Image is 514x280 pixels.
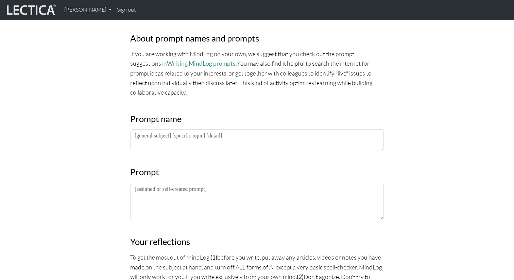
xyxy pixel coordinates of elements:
[130,49,384,97] p: If you are working with MindLog on your own, we suggest that you check out the prompt suggestions...
[130,167,384,177] h3: Prompt
[130,33,384,44] h3: About prompt names and prompts
[5,3,56,16] img: lecticalive
[114,3,139,17] a: Sign out
[130,114,384,124] h3: Prompt name
[167,60,237,67] a: Writing MindLog prompts.
[210,254,217,261] strong: (1)
[62,3,114,17] a: [PERSON_NAME]
[130,236,384,247] h3: Your reflections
